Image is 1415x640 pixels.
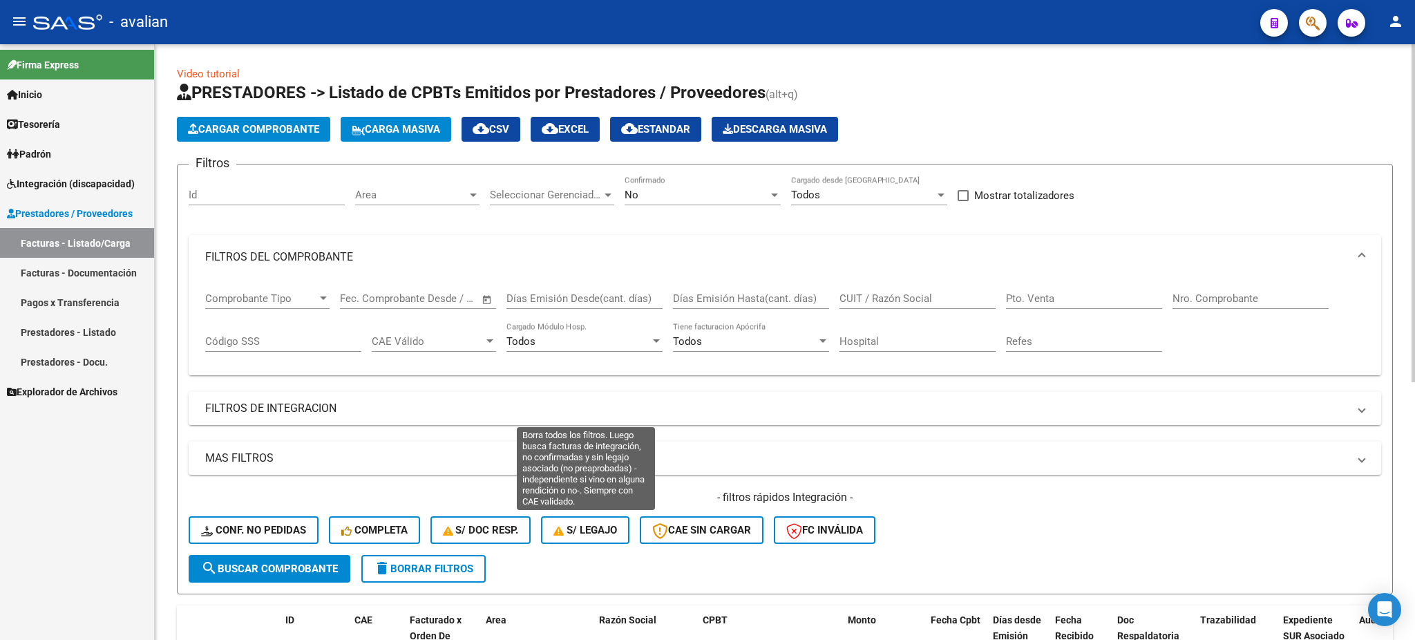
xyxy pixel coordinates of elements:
[490,189,602,201] span: Seleccionar Gerenciador
[974,187,1074,204] span: Mostrar totalizadores
[7,87,42,102] span: Inicio
[189,392,1381,425] mat-expansion-panel-header: FILTROS DE INTEGRACION
[285,614,294,625] span: ID
[189,490,1381,505] h4: - filtros rápidos Integración -
[7,206,133,221] span: Prestadores / Proveedores
[109,7,168,37] span: - avalian
[7,57,79,73] span: Firma Express
[610,117,701,142] button: Estandar
[355,189,467,201] span: Area
[703,614,728,625] span: CPBT
[361,555,486,583] button: Borrar Filtros
[189,555,350,583] button: Buscar Comprobante
[848,614,876,625] span: Monto
[786,524,863,536] span: FC Inválida
[542,120,558,137] mat-icon: cloud_download
[621,123,690,135] span: Estandar
[177,68,240,80] a: Video tutorial
[177,117,330,142] button: Cargar Comprobante
[374,563,473,575] span: Borrar Filtros
[430,516,531,544] button: S/ Doc Resp.
[553,524,617,536] span: S/ legajo
[188,123,319,135] span: Cargar Comprobante
[1387,13,1404,30] mat-icon: person
[931,614,980,625] span: Fecha Cpbt
[189,279,1381,376] div: FILTROS DEL COMPROBANTE
[205,451,1348,466] mat-panel-title: MAS FILTROS
[205,292,317,305] span: Comprobante Tipo
[352,123,440,135] span: Carga Masiva
[7,384,117,399] span: Explorador de Archivos
[712,117,838,142] button: Descarga Masiva
[408,292,475,305] input: Fecha fin
[341,117,451,142] button: Carga Masiva
[7,117,60,132] span: Tesorería
[340,292,396,305] input: Fecha inicio
[341,524,408,536] span: Completa
[766,88,798,101] span: (alt+q)
[201,560,218,576] mat-icon: search
[625,189,638,201] span: No
[11,13,28,30] mat-icon: menu
[189,235,1381,279] mat-expansion-panel-header: FILTROS DEL COMPROBANTE
[201,563,338,575] span: Buscar Comprobante
[542,123,589,135] span: EXCEL
[621,120,638,137] mat-icon: cloud_download
[1359,614,1400,625] span: Auditoria
[354,614,372,625] span: CAE
[723,123,827,135] span: Descarga Masiva
[791,189,820,201] span: Todos
[443,524,519,536] span: S/ Doc Resp.
[201,524,306,536] span: Conf. no pedidas
[652,524,751,536] span: CAE SIN CARGAR
[205,401,1348,416] mat-panel-title: FILTROS DE INTEGRACION
[189,516,319,544] button: Conf. no pedidas
[599,614,656,625] span: Razón Social
[673,335,702,348] span: Todos
[506,335,535,348] span: Todos
[7,147,51,162] span: Padrón
[473,123,509,135] span: CSV
[7,176,135,191] span: Integración (discapacidad)
[531,117,600,142] button: EXCEL
[541,516,629,544] button: S/ legajo
[205,250,1348,265] mat-panel-title: FILTROS DEL COMPROBANTE
[479,292,495,308] button: Open calendar
[177,83,766,102] span: PRESTADORES -> Listado de CPBTs Emitidos por Prestadores / Proveedores
[189,153,236,173] h3: Filtros
[372,335,484,348] span: CAE Válido
[1368,593,1401,626] div: Open Intercom Messenger
[774,516,875,544] button: FC Inválida
[473,120,489,137] mat-icon: cloud_download
[462,117,520,142] button: CSV
[189,442,1381,475] mat-expansion-panel-header: MAS FILTROS
[374,560,390,576] mat-icon: delete
[1200,614,1256,625] span: Trazabilidad
[329,516,420,544] button: Completa
[712,117,838,142] app-download-masive: Descarga masiva de comprobantes (adjuntos)
[486,614,506,625] span: Area
[640,516,763,544] button: CAE SIN CARGAR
